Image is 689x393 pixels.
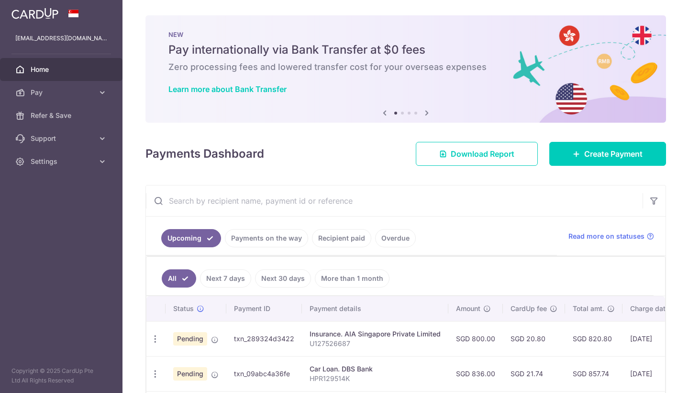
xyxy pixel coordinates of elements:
[310,339,441,348] p: U127526687
[310,374,441,383] p: HPR129514K
[451,148,514,160] span: Download Report
[168,61,643,73] h6: Zero processing fees and lowered transfer cost for your overseas expenses
[173,332,207,346] span: Pending
[511,304,547,313] span: CardUp fee
[416,142,538,166] a: Download Report
[448,321,503,356] td: SGD 800.00
[31,111,94,120] span: Refer & Save
[630,304,669,313] span: Charge date
[312,229,371,247] a: Recipient paid
[168,31,643,38] p: NEW
[549,142,666,166] a: Create Payment
[145,145,264,162] h4: Payments Dashboard
[226,321,302,356] td: txn_289324d3422
[302,296,448,321] th: Payment details
[31,134,94,143] span: Support
[146,185,643,216] input: Search by recipient name, payment id or reference
[375,229,416,247] a: Overdue
[568,231,654,241] a: Read more on statuses
[584,148,643,160] span: Create Payment
[315,269,389,288] a: More than 1 month
[503,321,565,356] td: SGD 20.80
[310,364,441,374] div: Car Loan. DBS Bank
[456,304,480,313] span: Amount
[310,329,441,339] div: Insurance. AIA Singapore Private Limited
[448,356,503,391] td: SGD 836.00
[573,304,604,313] span: Total amt.
[31,157,94,166] span: Settings
[145,15,666,123] img: Bank transfer banner
[565,356,622,391] td: SGD 857.74
[173,367,207,381] span: Pending
[225,229,308,247] a: Payments on the way
[503,356,565,391] td: SGD 21.74
[226,356,302,391] td: txn_09abc4a36fe
[31,65,94,74] span: Home
[15,34,107,43] p: [EMAIL_ADDRESS][DOMAIN_NAME]
[168,84,287,94] a: Learn more about Bank Transfer
[622,356,688,391] td: [DATE]
[226,296,302,321] th: Payment ID
[31,88,94,97] span: Pay
[168,42,643,58] h5: Pay internationally via Bank Transfer at $0 fees
[11,8,58,19] img: CardUp
[255,269,311,288] a: Next 30 days
[162,269,196,288] a: All
[200,269,251,288] a: Next 7 days
[622,321,688,356] td: [DATE]
[565,321,622,356] td: SGD 820.80
[173,304,194,313] span: Status
[568,231,645,241] span: Read more on statuses
[161,229,221,247] a: Upcoming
